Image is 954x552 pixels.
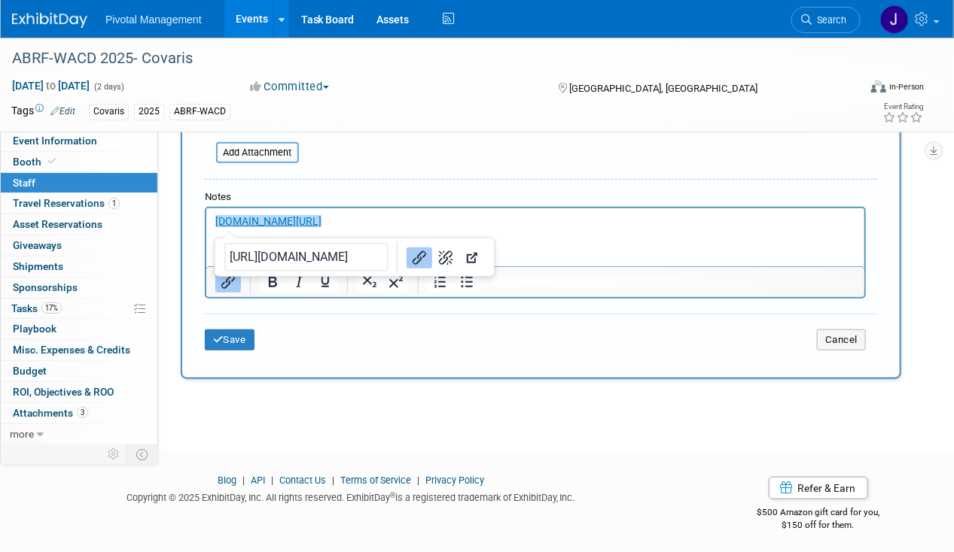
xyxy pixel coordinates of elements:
[454,271,480,293] button: Bullet list
[1,382,157,402] a: ROI, Objectives & ROO
[13,281,78,293] span: Sponsorships
[1,424,157,444] a: more
[769,477,868,499] a: Refer & Earn
[134,104,164,120] div: 2025
[108,198,120,209] span: 1
[413,475,423,486] span: |
[105,14,202,26] span: Pivotal Management
[713,519,925,532] div: $150 off for them.
[13,197,120,209] span: Travel Reservations
[340,475,411,486] a: Terms of Service
[13,386,114,398] span: ROI, Objectives & ROO
[1,256,157,277] a: Shipments
[286,271,312,293] button: Italic
[13,239,62,251] span: Giveaways
[13,323,56,335] span: Playbook
[425,475,484,486] a: Privacy Policy
[1,403,157,423] a: Attachments3
[13,344,130,356] span: Misc. Expenses & Credits
[880,5,909,34] img: Jessica Gatton
[13,218,102,230] span: Asset Reservations
[7,45,846,72] div: ABRF-WACD 2025- Covaris
[127,444,158,464] td: Toggle Event Tabs
[169,104,230,120] div: ABRF-WACD
[791,7,861,33] a: Search
[251,475,265,486] a: API
[357,271,383,293] button: Subscript
[871,80,886,93] img: Format-Inperson.png
[433,247,459,268] button: Remove link
[570,83,758,94] span: [GEOGRAPHIC_DATA], [GEOGRAPHIC_DATA]
[10,428,34,440] span: more
[218,475,236,486] a: Blog
[260,271,285,293] button: Bold
[13,135,97,147] span: Event Information
[13,260,63,272] span: Shipments
[13,156,59,168] span: Booth
[239,475,248,486] span: |
[817,329,866,350] button: Cancel
[245,79,335,95] button: Committed
[713,496,925,531] div: $500 Amazon gift card for you,
[48,157,56,165] i: Booth reservation complete
[12,13,87,28] img: ExhibitDay
[205,190,866,205] div: Notes
[1,193,157,214] a: Travel Reservations1
[215,271,241,293] button: Insert/edit link
[882,103,923,111] div: Event Rating
[89,104,129,120] div: Covaris
[11,302,62,314] span: Tasks
[267,475,277,486] span: |
[13,177,35,189] span: Staff
[44,80,58,92] span: to
[383,271,409,293] button: Superscript
[459,247,485,268] button: Open link
[205,329,255,350] button: Save
[1,235,157,256] a: Giveaways
[1,299,157,319] a: Tasks17%
[312,271,338,293] button: Underline
[11,103,75,120] td: Tags
[11,487,690,505] div: Copyright © 2025 ExhibitDay, Inc. All rights reserved. ExhibitDay is a registered trademark of Ex...
[1,278,157,298] a: Sponsorships
[1,319,157,339] a: Playbook
[101,444,127,464] td: Personalize Event Tab Strip
[407,247,432,268] button: Link
[224,243,389,271] input: Link
[93,82,124,92] span: (2 days)
[1,152,157,172] a: Booth
[77,407,88,418] span: 3
[812,14,846,26] span: Search
[791,78,924,101] div: Event Format
[390,491,395,499] sup: ®
[1,361,157,381] a: Budget
[11,79,90,93] span: [DATE] [DATE]
[206,208,864,266] iframe: Rich Text Area
[50,106,75,117] a: Edit
[1,131,157,151] a: Event Information
[1,173,157,193] a: Staff
[328,475,338,486] span: |
[1,214,157,235] a: Asset Reservations
[13,365,47,377] span: Budget
[888,81,924,93] div: In-Person
[428,271,453,293] button: Numbered list
[13,407,88,419] span: Attachments
[279,475,326,486] a: Contact Us
[1,340,157,360] a: Misc. Expenses & Credits
[41,302,62,314] span: 17%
